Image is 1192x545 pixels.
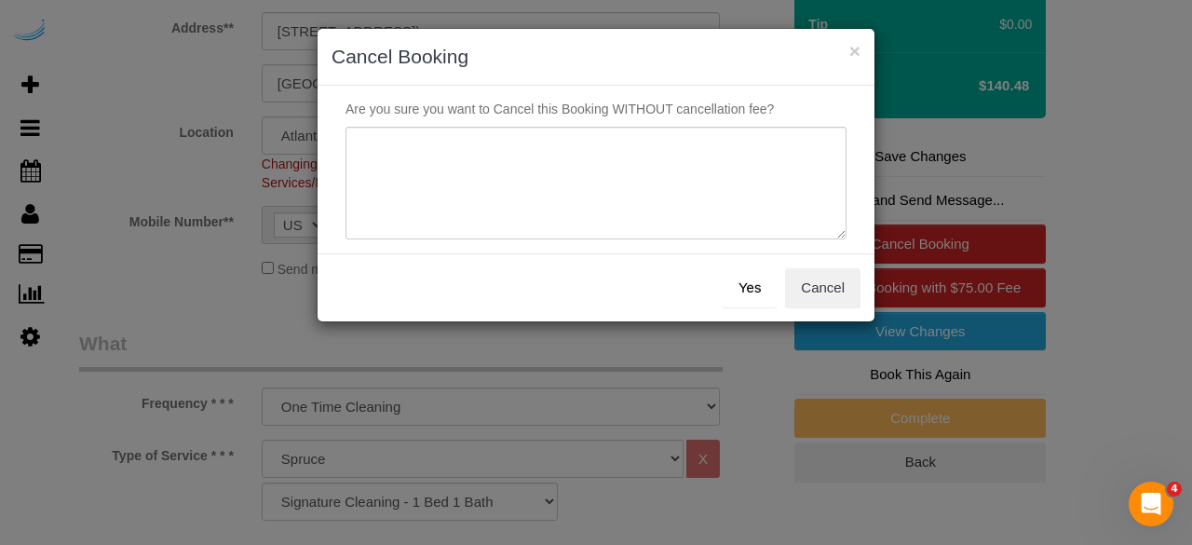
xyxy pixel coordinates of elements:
iframe: Intercom live chat [1129,482,1173,526]
button: × [849,41,860,61]
button: Yes [723,268,777,307]
span: 4 [1167,482,1182,497]
sui-modal: Cancel Booking [318,29,874,321]
p: Are you sure you want to Cancel this Booking WITHOUT cancellation fee? [332,100,860,118]
button: Cancel [785,268,860,307]
h3: Cancel Booking [332,43,860,71]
